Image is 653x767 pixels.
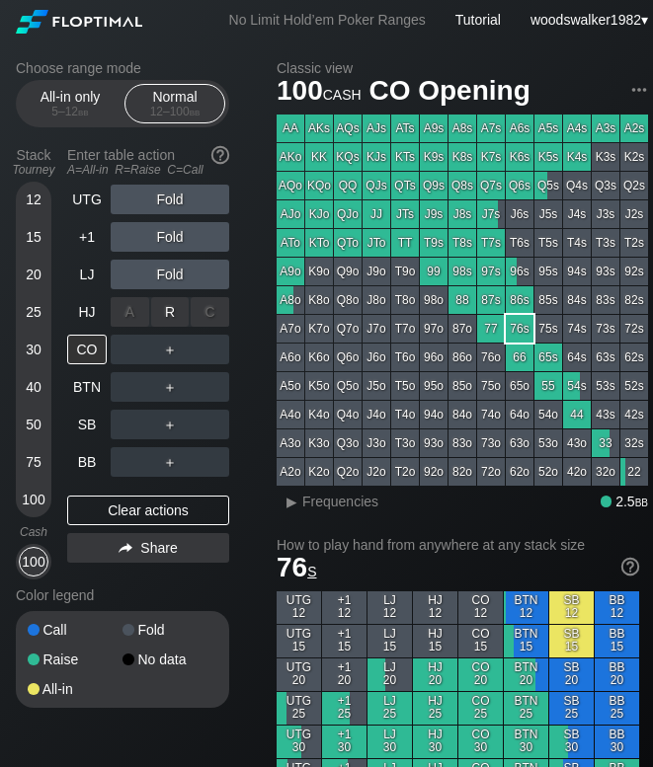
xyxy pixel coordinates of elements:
div: Q3s [592,172,619,199]
div: Q6o [334,344,362,371]
div: BTN [67,372,107,402]
div: 42o [563,458,591,486]
div: A7o [277,315,304,343]
div: K3o [305,429,333,457]
div: T2o [391,458,419,486]
div: 62s [620,344,648,371]
div: 52o [534,458,562,486]
div: 84o [449,401,476,428]
div: 97s [477,258,505,285]
span: 100 [274,76,365,109]
div: HJ 30 [413,726,457,758]
div: 62o [506,458,533,486]
div: BTN 20 [504,658,548,691]
div: 82o [449,458,476,486]
div: K2s [620,143,648,171]
div: T2s [620,229,648,257]
div: 50 [19,410,48,439]
div: T9o [391,258,419,285]
div: K4s [563,143,591,171]
div: J7o [363,315,390,343]
div: T4s [563,229,591,257]
div: T8o [391,286,419,314]
div: 85o [449,372,476,400]
div: 86o [449,344,476,371]
div: 52s [620,372,648,400]
div: UTG 12 [277,591,321,624]
img: ellipsis.fd386fe8.svg [628,79,650,101]
div: 98s [449,258,476,285]
div: 92o [420,458,448,486]
div: A3o [277,429,304,457]
div: KQs [334,143,362,171]
div: 76o [477,344,505,371]
div: 15 [19,222,48,252]
div: A3s [592,115,619,142]
div: K8s [449,143,476,171]
div: 12 – 100 [133,105,216,118]
div: R [151,297,190,327]
div: A2o [277,458,304,486]
div: A4s [563,115,591,142]
div: Cash [8,525,59,539]
div: All-in [28,682,122,696]
div: UTG 30 [277,726,321,758]
div: BB 20 [595,658,639,691]
div: ＋ [111,335,229,364]
div: JJ [363,200,390,228]
div: +1 20 [322,658,367,691]
div: KJo [305,200,333,228]
div: SB 12 [549,591,594,624]
div: 42s [620,401,648,428]
div: K9o [305,258,333,285]
h2: Choose range mode [16,60,229,76]
div: 65s [534,344,562,371]
div: 32o [592,458,619,486]
div: All-in only [25,85,116,122]
div: 54o [534,401,562,428]
div: K9s [420,143,448,171]
div: A4o [277,401,304,428]
div: KTs [391,143,419,171]
div: LJ 20 [367,658,412,691]
div: KQo [305,172,333,199]
div: AA [277,115,304,142]
div: J6o [363,344,390,371]
div: BB [67,447,107,477]
div: 98o [420,286,448,314]
h2: How to play hand from anywhere at any stack size [277,537,639,553]
div: BB 15 [595,625,639,657]
div: BB 30 [595,726,639,758]
div: C [191,297,229,327]
div: A5o [277,372,304,400]
div: K6s [506,143,533,171]
div: A5s [534,115,562,142]
div: BTN 15 [504,625,548,657]
div: 95o [420,372,448,400]
div: Q6s [506,172,533,199]
div: Fold [111,185,229,214]
div: +1 25 [322,692,367,725]
div: A2s [620,115,648,142]
div: K8o [305,286,333,314]
div: 86s [506,286,533,314]
div: Enter table action [67,139,229,185]
div: 12 [19,185,48,214]
div: UTG [67,185,107,214]
div: SB 30 [549,726,594,758]
div: Tourney [8,163,59,177]
div: 87o [449,315,476,343]
div: J5s [534,200,562,228]
div: J9o [363,258,390,285]
div: 63o [506,429,533,457]
div: LJ 25 [367,692,412,725]
div: Raise [28,652,122,666]
div: K7s [477,143,505,171]
div: K6o [305,344,333,371]
div: K4o [305,401,333,428]
div: J3s [592,200,619,228]
div: SB 25 [549,692,594,725]
div: A7s [477,115,505,142]
div: 44 [563,401,591,428]
div: J4o [363,401,390,428]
